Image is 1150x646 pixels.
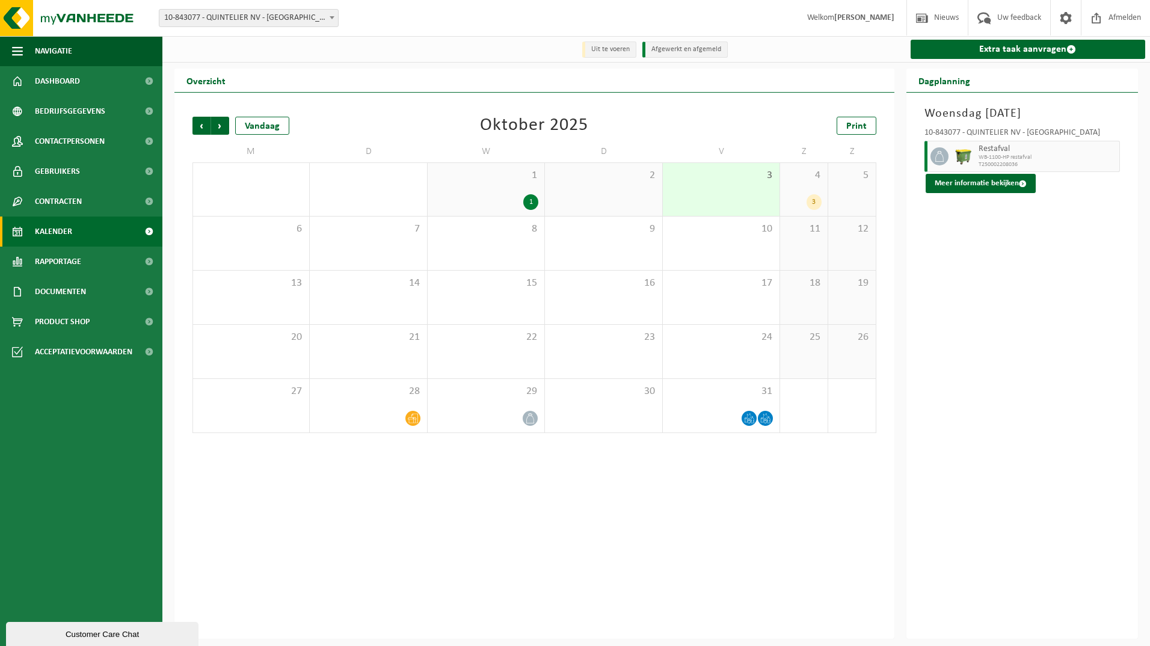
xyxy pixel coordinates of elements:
[199,331,303,344] span: 20
[807,194,822,210] div: 3
[924,129,1121,141] div: 10-843077 - QUINTELIER NV - [GEOGRAPHIC_DATA]
[979,161,1117,168] span: T250002208036
[834,277,870,290] span: 19
[786,277,822,290] span: 18
[428,141,545,162] td: W
[551,277,656,290] span: 16
[159,10,338,26] span: 10-843077 - QUINTELIER NV - DENDERMONDE
[979,144,1117,154] span: Restafval
[310,141,427,162] td: D
[911,40,1146,59] a: Extra taak aanvragen
[434,277,538,290] span: 15
[834,331,870,344] span: 26
[35,96,105,126] span: Bedrijfsgegevens
[199,385,303,398] span: 27
[316,223,420,236] span: 7
[926,174,1036,193] button: Meer informatie bekijken
[316,385,420,398] span: 28
[551,169,656,182] span: 2
[786,223,822,236] span: 11
[834,169,870,182] span: 5
[545,141,662,162] td: D
[669,385,773,398] span: 31
[35,307,90,337] span: Product Shop
[669,169,773,182] span: 3
[523,194,538,210] div: 1
[669,277,773,290] span: 17
[35,217,72,247] span: Kalender
[35,66,80,96] span: Dashboard
[669,331,773,344] span: 24
[906,69,982,92] h2: Dagplanning
[642,42,728,58] li: Afgewerkt en afgemeld
[174,69,238,92] h2: Overzicht
[6,620,201,646] iframe: chat widget
[159,9,339,27] span: 10-843077 - QUINTELIER NV - DENDERMONDE
[551,223,656,236] span: 9
[316,331,420,344] span: 21
[35,126,105,156] span: Contactpersonen
[669,223,773,236] span: 10
[35,156,80,186] span: Gebruikers
[35,247,81,277] span: Rapportage
[955,147,973,165] img: WB-1100-HPE-GN-50
[316,277,420,290] span: 14
[834,13,894,22] strong: [PERSON_NAME]
[211,117,229,135] span: Volgende
[979,154,1117,161] span: WB-1100-HP restafval
[192,141,310,162] td: M
[786,169,822,182] span: 4
[199,223,303,236] span: 6
[199,277,303,290] span: 13
[192,117,211,135] span: Vorige
[35,277,86,307] span: Documenten
[35,337,132,367] span: Acceptatievoorwaarden
[434,169,538,182] span: 1
[582,42,636,58] li: Uit te voeren
[434,223,538,236] span: 8
[837,117,876,135] a: Print
[834,223,870,236] span: 12
[551,331,656,344] span: 23
[480,117,588,135] div: Oktober 2025
[551,385,656,398] span: 30
[828,141,876,162] td: Z
[924,105,1121,123] h3: Woensdag [DATE]
[235,117,289,135] div: Vandaag
[780,141,828,162] td: Z
[35,36,72,66] span: Navigatie
[434,385,538,398] span: 29
[846,122,867,131] span: Print
[35,186,82,217] span: Contracten
[786,331,822,344] span: 25
[434,331,538,344] span: 22
[663,141,780,162] td: V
